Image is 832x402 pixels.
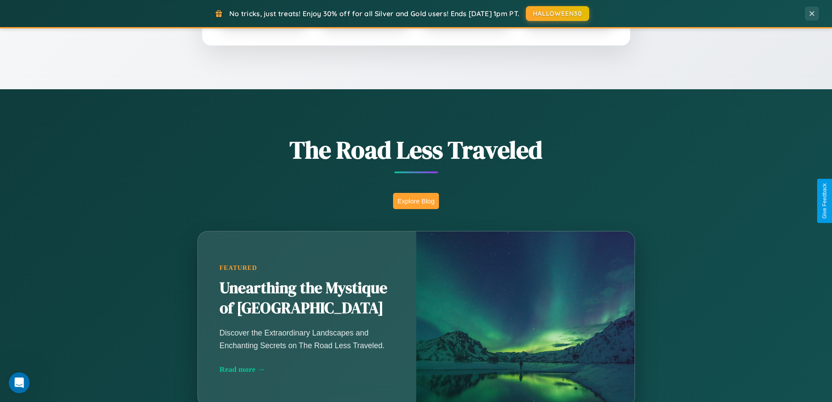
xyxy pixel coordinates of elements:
iframe: Intercom live chat [9,372,30,393]
span: No tricks, just treats! Enjoy 30% off for all Silver and Gold users! Ends [DATE] 1pm PT. [229,9,519,18]
button: HALLOWEEN30 [526,6,589,21]
h2: Unearthing the Mystique of [GEOGRAPHIC_DATA] [220,278,394,318]
div: Featured [220,264,394,272]
p: Discover the Extraordinary Landscapes and Enchanting Secrets on The Road Less Traveled. [220,327,394,351]
h1: The Road Less Traveled [154,133,678,167]
div: Read more → [220,365,394,374]
div: Give Feedback [822,183,828,219]
button: Explore Blog [393,193,439,209]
